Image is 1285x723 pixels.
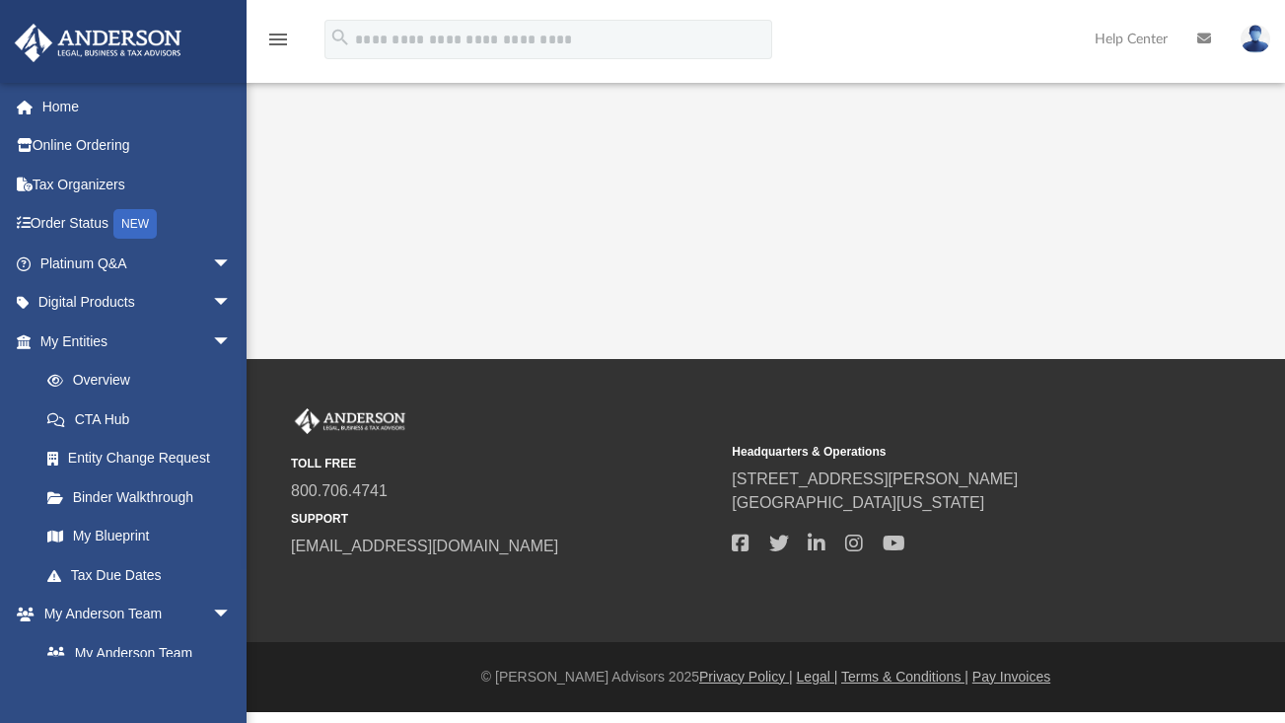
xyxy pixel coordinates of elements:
[266,28,290,51] i: menu
[972,669,1050,685] a: Pay Invoices
[28,399,261,439] a: CTA Hub
[14,126,261,166] a: Online Ordering
[28,477,261,517] a: Binder Walkthrough
[14,204,261,245] a: Order StatusNEW
[113,209,157,239] div: NEW
[291,455,718,472] small: TOLL FREE
[797,669,838,685] a: Legal |
[9,24,187,62] img: Anderson Advisors Platinum Portal
[212,244,251,284] span: arrow_drop_down
[28,517,251,556] a: My Blueprint
[14,322,261,361] a: My Entitiesarrow_drop_down
[1241,25,1270,53] img: User Pic
[212,322,251,362] span: arrow_drop_down
[14,244,261,283] a: Platinum Q&Aarrow_drop_down
[212,283,251,324] span: arrow_drop_down
[14,283,261,323] a: Digital Productsarrow_drop_down
[14,87,261,126] a: Home
[212,595,251,635] span: arrow_drop_down
[329,27,351,48] i: search
[291,482,388,499] a: 800.706.4741
[28,361,261,400] a: Overview
[14,165,261,204] a: Tax Organizers
[291,510,718,528] small: SUPPORT
[14,595,251,634] a: My Anderson Teamarrow_drop_down
[266,37,290,51] a: menu
[699,669,793,685] a: Privacy Policy |
[28,633,242,673] a: My Anderson Team
[247,667,1285,687] div: © [PERSON_NAME] Advisors 2025
[291,408,409,434] img: Anderson Advisors Platinum Portal
[291,538,558,554] a: [EMAIL_ADDRESS][DOMAIN_NAME]
[28,555,261,595] a: Tax Due Dates
[732,494,984,511] a: [GEOGRAPHIC_DATA][US_STATE]
[841,669,968,685] a: Terms & Conditions |
[28,439,261,478] a: Entity Change Request
[732,443,1159,461] small: Headquarters & Operations
[732,470,1018,487] a: [STREET_ADDRESS][PERSON_NAME]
